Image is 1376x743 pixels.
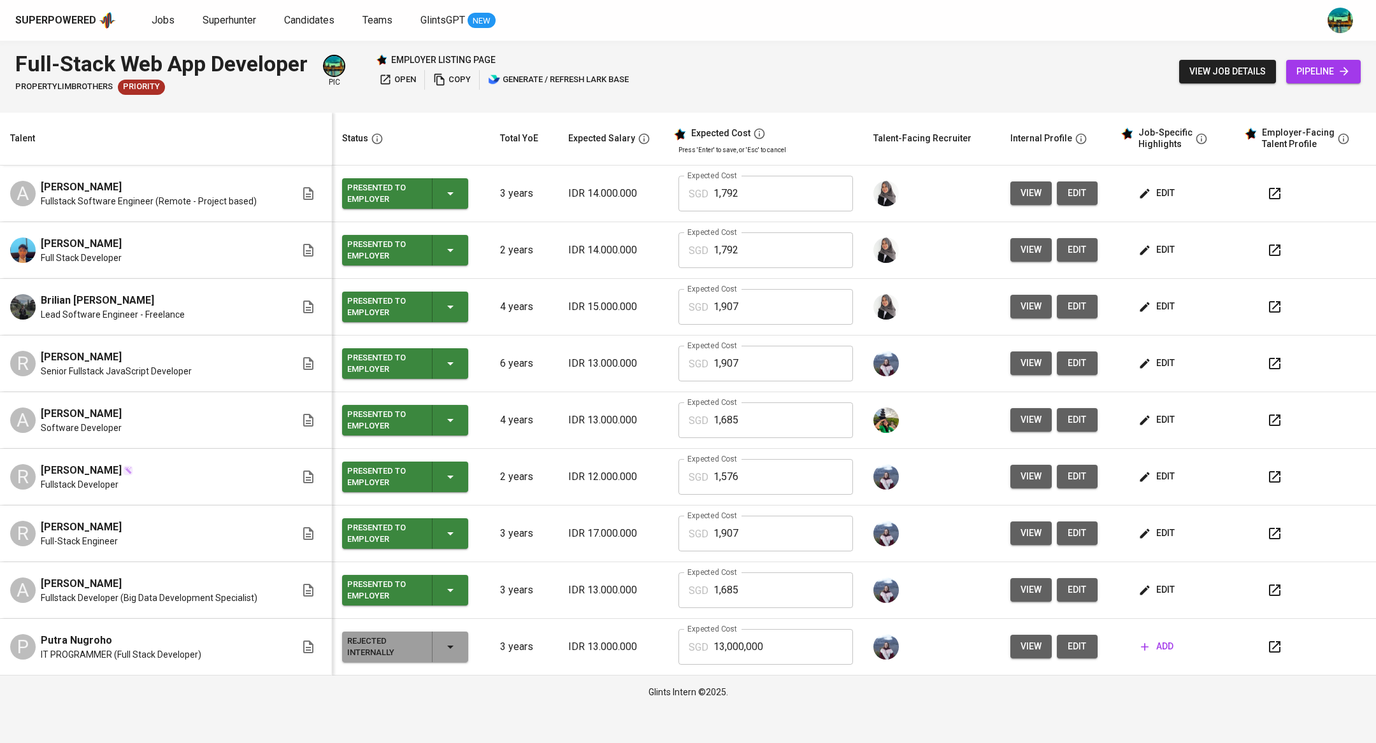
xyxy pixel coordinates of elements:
[1021,469,1042,485] span: view
[1296,64,1351,80] span: pipeline
[1021,242,1042,258] span: view
[568,469,658,485] p: IDR 12.000.000
[342,131,368,146] div: Status
[500,131,538,146] div: Total YoE
[1189,64,1266,80] span: view job details
[342,575,468,605] button: Presented to Employer
[1141,242,1175,258] span: edit
[1067,639,1087,655] span: edit
[203,14,256,26] span: Superhunter
[1010,578,1052,602] button: view
[41,633,112,648] span: Putra Nugroho
[1067,242,1087,258] span: edit
[1010,351,1052,375] button: view
[1136,635,1179,658] button: add
[41,535,118,548] span: Full-Stack Engineer
[41,350,122,365] span: [PERSON_NAME]
[1067,469,1087,485] span: edit
[1021,639,1042,655] span: view
[873,294,899,320] img: sinta.windasari@glints.com
[10,634,36,660] div: P
[500,526,548,541] p: 3 years
[873,407,899,433] img: eva@glints.com
[284,14,334,26] span: Candidates
[1136,465,1180,488] button: edit
[41,421,122,434] span: Software Developer
[1057,635,1098,658] button: edit
[10,294,36,320] img: Brilian Natanael Zega
[15,11,116,30] a: Superpoweredapp logo
[1141,639,1173,655] span: add
[689,640,708,655] p: SGD
[1057,408,1098,432] button: edit
[379,73,416,87] span: open
[203,13,259,29] a: Superhunter
[1067,582,1087,598] span: edit
[1244,127,1257,140] img: glints_star.svg
[362,13,395,29] a: Teams
[568,356,658,371] p: IDR 13.000.000
[1010,181,1052,205] button: view
[1136,295,1180,318] button: edit
[500,413,548,428] p: 4 years
[347,406,422,434] div: Presented to Employer
[873,521,899,546] img: christine.raharja@glints.com
[347,236,422,264] div: Presented to Employer
[689,470,708,485] p: SGD
[324,56,344,76] img: a5d44b89-0c59-4c54-99d0-a63b29d42bd3.jpg
[488,73,501,86] img: lark
[362,14,392,26] span: Teams
[673,128,686,141] img: glints_star.svg
[376,70,419,90] a: open
[123,465,133,476] img: magic_wand.svg
[342,178,468,209] button: Presented to Employer
[568,131,635,146] div: Expected Salary
[347,293,422,321] div: Presented to Employer
[342,405,468,435] button: Presented to Employer
[10,521,36,546] div: R
[1057,465,1098,488] button: edit
[689,357,708,372] p: SGD
[99,11,116,30] img: app logo
[1057,238,1098,262] button: edit
[468,15,496,27] span: NEW
[420,13,496,29] a: GlintsGPT NEW
[10,237,36,263] img: Felix Ardy Mulya
[347,633,422,661] div: Rejected Internally
[568,299,658,315] p: IDR 15.000.000
[1141,582,1175,598] span: edit
[41,520,122,535] span: [PERSON_NAME]
[342,292,468,322] button: Presented to Employer
[500,639,548,655] p: 3 years
[873,464,899,490] img: christine.raharja@glints.com
[10,181,36,206] div: A
[568,186,658,201] p: IDR 14.000.000
[500,356,548,371] p: 6 years
[1021,355,1042,371] span: view
[689,583,708,598] p: SGD
[10,464,36,490] div: R
[689,300,708,315] p: SGD
[347,463,422,491] div: Presented to Employer
[500,186,548,201] p: 3 years
[488,73,629,87] span: generate / refresh lark base
[689,187,708,202] p: SGD
[1121,127,1133,140] img: glints_star.svg
[1010,465,1052,488] button: view
[1179,60,1276,83] button: view job details
[1010,408,1052,432] button: view
[1057,351,1098,375] button: edit
[873,351,899,376] img: christine.raharja@glints.com
[568,526,658,541] p: IDR 17.000.000
[1010,635,1052,658] button: view
[1136,578,1180,602] button: edit
[1067,355,1087,371] span: edit
[15,81,113,93] span: PropertyLimBrothers
[689,243,708,258] p: SGD
[41,478,118,491] span: Fullstack Developer
[1057,295,1098,318] button: edit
